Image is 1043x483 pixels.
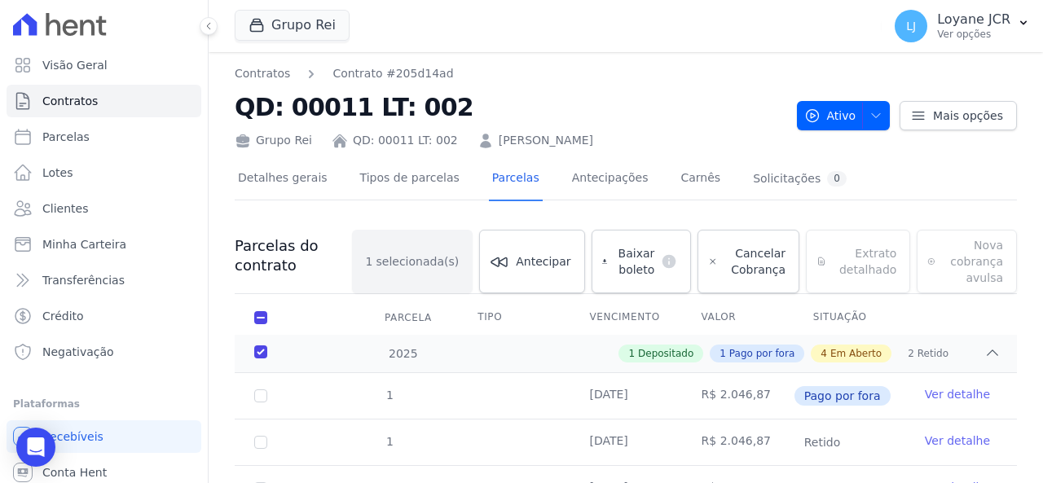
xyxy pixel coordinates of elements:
span: Cancelar Cobrança [724,245,786,278]
a: Negativação [7,336,201,368]
button: Ativo [797,101,891,130]
span: Crédito [42,308,84,324]
a: Antecipar [479,230,584,293]
th: Situação [794,301,905,335]
span: Retido [918,346,948,361]
a: Parcelas [7,121,201,153]
p: Loyane JCR [937,11,1010,28]
a: Contrato #205d14ad [332,65,453,82]
a: Clientes [7,192,201,225]
a: Visão Geral [7,49,201,81]
span: Lotes [42,165,73,181]
span: Parcelas [42,129,90,145]
a: QD: 00011 LT: 002 [353,132,458,149]
nav: Breadcrumb [235,65,454,82]
a: Antecipações [569,158,652,201]
span: selecionada(s) [376,253,460,270]
a: Tipos de parcelas [357,158,463,201]
input: Só é possível selecionar pagamentos em aberto [254,389,267,402]
span: Antecipar [516,253,570,270]
span: 4 [821,346,827,361]
div: Parcela [365,301,451,334]
span: Ativo [804,101,856,130]
a: Ver detalhe [925,433,990,449]
a: Ver detalhe [925,386,990,402]
a: Contratos [7,85,201,117]
a: Crédito [7,300,201,332]
div: Plataformas [13,394,195,414]
span: Visão Geral [42,57,108,73]
div: 0 [827,171,847,187]
div: Grupo Rei [235,132,312,149]
a: Recebíveis [7,420,201,453]
div: Open Intercom Messenger [16,428,55,467]
a: Detalhes gerais [235,158,331,201]
a: Contratos [235,65,290,82]
button: LJ Loyane JCR Ver opções [882,3,1043,49]
a: [PERSON_NAME] [499,132,593,149]
span: Pago por fora [729,346,794,361]
a: Lotes [7,156,201,189]
span: 1 [720,346,726,361]
a: Transferências [7,264,201,296]
span: 1 [385,435,394,448]
a: Cancelar Cobrança [698,230,799,293]
a: Mais opções [900,101,1017,130]
span: 1 [366,253,373,270]
h3: Parcelas do contrato [235,236,352,275]
td: [DATE] [570,419,681,465]
span: Minha Carteira [42,236,126,252]
a: Parcelas [489,158,543,201]
td: [DATE] [570,373,681,419]
span: Retido [794,433,851,452]
span: Transferências [42,272,125,288]
span: Negativação [42,344,114,360]
span: 2 [908,346,914,361]
nav: Breadcrumb [235,65,784,82]
span: Contratos [42,93,98,109]
input: Só é possível selecionar pagamentos em aberto [254,436,267,449]
th: Tipo [458,301,570,335]
button: Grupo Rei [235,10,350,41]
a: Carnês [677,158,724,201]
span: Mais opções [933,108,1003,124]
span: LJ [906,20,916,32]
p: Ver opções [937,28,1010,41]
span: Recebíveis [42,428,103,445]
td: R$ 2.046,87 [682,373,794,419]
h2: QD: 00011 LT: 002 [235,89,784,125]
span: Depositado [638,346,693,361]
span: Em Aberto [830,346,882,361]
span: 1 [628,346,635,361]
th: Valor [682,301,794,335]
th: Vencimento [570,301,681,335]
div: Solicitações [753,171,847,187]
span: 1 [385,389,394,402]
td: R$ 2.046,87 [682,419,794,465]
span: Clientes [42,200,88,217]
a: Solicitações0 [750,158,850,201]
span: Pago por fora [794,386,891,406]
span: Conta Hent [42,464,107,481]
a: Minha Carteira [7,228,201,261]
